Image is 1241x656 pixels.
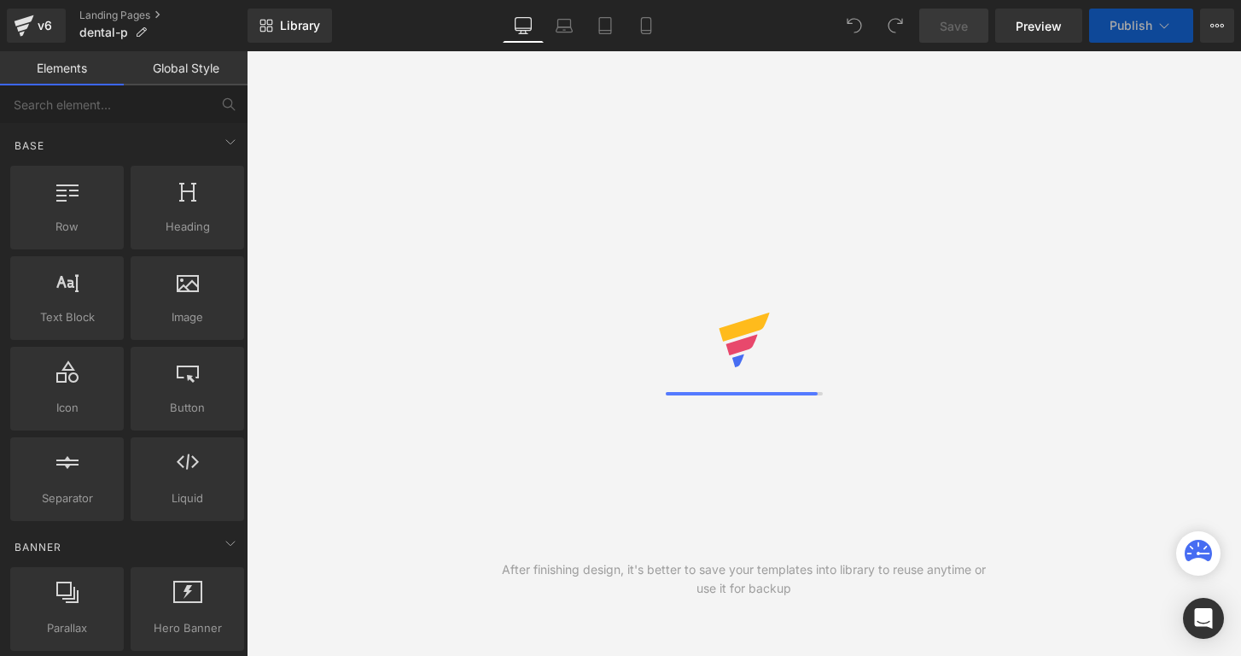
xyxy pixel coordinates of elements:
[15,619,119,637] span: Parallax
[13,138,46,154] span: Base
[34,15,55,37] div: v6
[1200,9,1234,43] button: More
[79,26,128,39] span: dental-p
[15,308,119,326] span: Text Block
[1110,19,1152,32] span: Publish
[136,489,239,507] span: Liquid
[503,9,544,43] a: Desktop
[585,9,626,43] a: Tablet
[995,9,1082,43] a: Preview
[136,218,239,236] span: Heading
[136,619,239,637] span: Hero Banner
[544,9,585,43] a: Laptop
[248,9,332,43] a: New Library
[280,18,320,33] span: Library
[15,218,119,236] span: Row
[7,9,66,43] a: v6
[1089,9,1193,43] button: Publish
[495,560,993,598] div: After finishing design, it's better to save your templates into library to reuse anytime or use i...
[878,9,912,43] button: Redo
[940,17,968,35] span: Save
[626,9,667,43] a: Mobile
[1183,598,1224,639] div: Open Intercom Messenger
[124,51,248,85] a: Global Style
[15,399,119,417] span: Icon
[1016,17,1062,35] span: Preview
[837,9,871,43] button: Undo
[136,399,239,417] span: Button
[79,9,248,22] a: Landing Pages
[136,308,239,326] span: Image
[13,539,63,555] span: Banner
[15,489,119,507] span: Separator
